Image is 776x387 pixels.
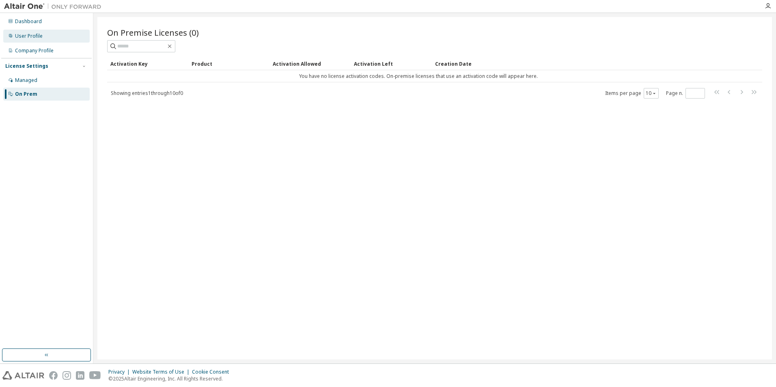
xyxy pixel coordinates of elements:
[4,2,106,11] img: Altair One
[435,57,726,70] div: Creation Date
[192,369,234,375] div: Cookie Consent
[49,371,58,380] img: facebook.svg
[89,371,101,380] img: youtube.svg
[107,27,199,38] span: On Premise Licenses (0)
[15,47,54,54] div: Company Profile
[108,369,132,375] div: Privacy
[192,57,266,70] div: Product
[15,91,37,97] div: On Prem
[666,88,705,99] span: Page n.
[5,63,48,69] div: License Settings
[108,375,234,382] p: © 2025 Altair Engineering, Inc. All Rights Reserved.
[15,77,37,84] div: Managed
[273,57,347,70] div: Activation Allowed
[354,57,429,70] div: Activation Left
[2,371,44,380] img: altair_logo.svg
[110,57,185,70] div: Activation Key
[132,369,192,375] div: Website Terms of Use
[15,33,43,39] div: User Profile
[605,88,659,99] span: Items per page
[76,371,84,380] img: linkedin.svg
[646,90,657,97] button: 10
[107,70,730,82] td: You have no license activation codes. On-premise licenses that use an activation code will appear...
[63,371,71,380] img: instagram.svg
[111,90,183,97] span: Showing entries 1 through 10 of 0
[15,18,42,25] div: Dashboard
